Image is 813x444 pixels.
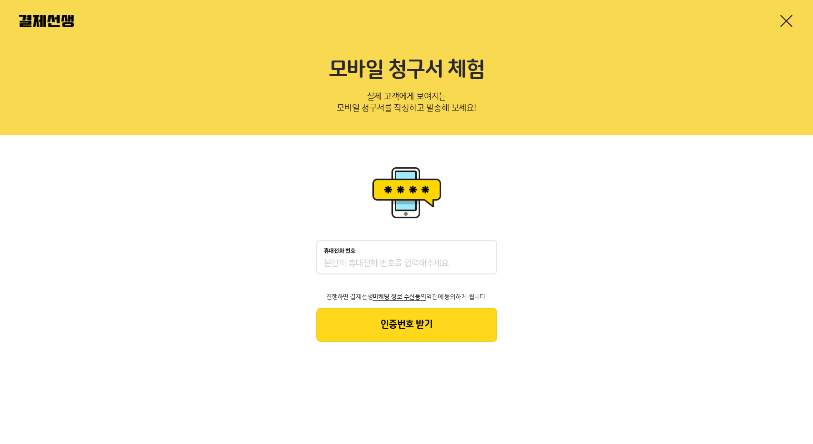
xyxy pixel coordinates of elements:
[324,248,356,254] p: 휴대전화 번호
[316,308,497,342] button: 인증번호 받기
[373,293,426,300] span: 마케팅 정보 수신동의
[19,15,74,27] img: 결제선생
[324,258,490,270] input: 휴대전화 번호
[369,164,445,221] img: 휴대폰인증 이미지
[19,89,794,120] p: 실제 고객에게 보여지는 모바일 청구서를 작성하고 발송해 보세요!
[19,57,794,83] h2: 모바일 청구서 체험
[316,293,497,300] p: 진행하면 결제선생 약관에 동의하게 됩니다.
